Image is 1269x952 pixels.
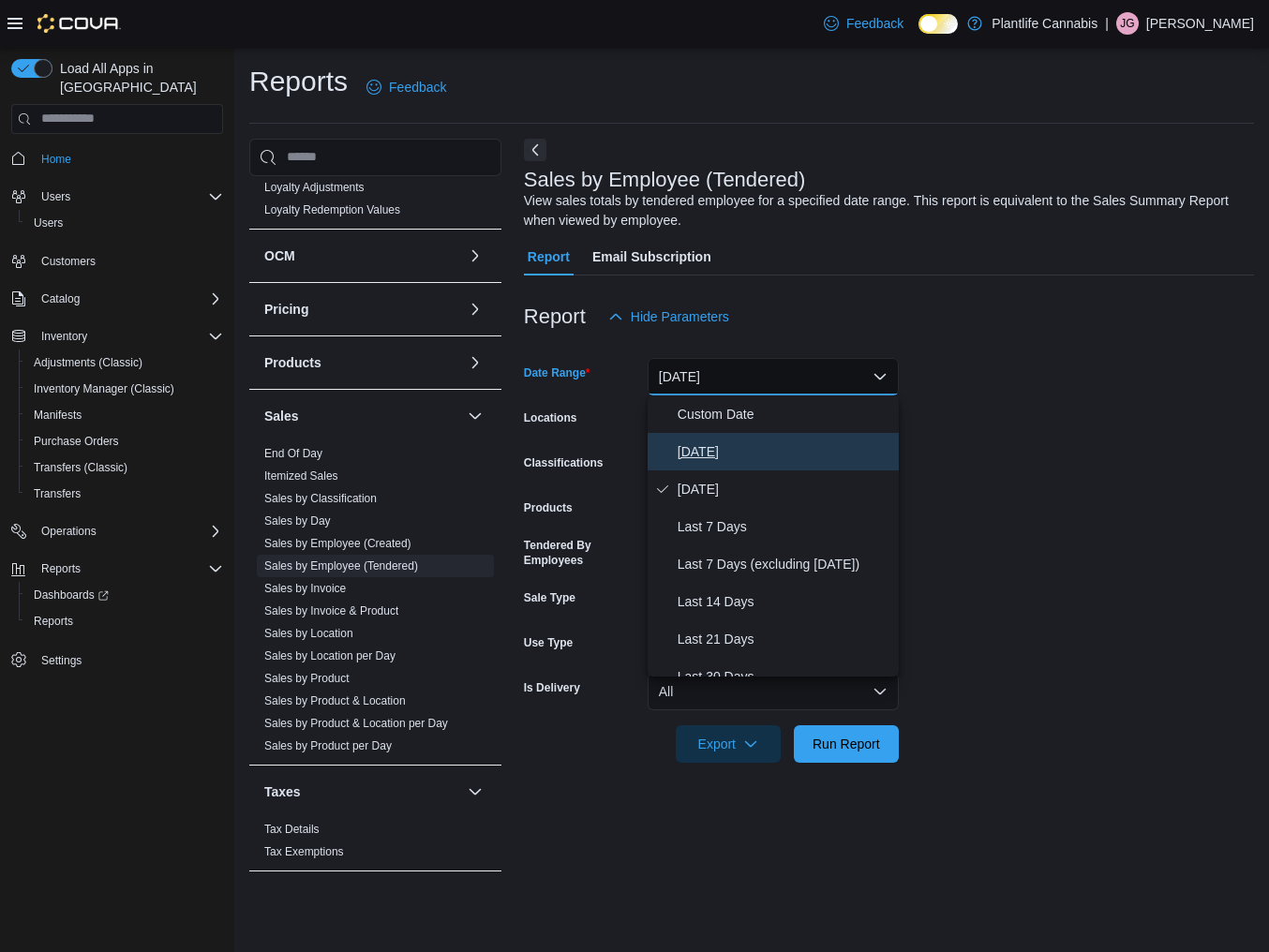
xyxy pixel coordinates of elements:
[264,648,396,663] span: Sales by Location per Day
[4,323,231,350] button: Inventory
[1105,12,1109,35] p: |
[264,407,299,425] h3: Sales
[264,469,338,483] span: Itemized Sales
[34,186,223,208] span: Users
[264,694,406,707] a: Sales by Product & Location
[264,246,460,265] button: OCM
[264,604,398,617] a: Sales by Invoice & Product
[4,286,231,312] button: Catalog
[264,845,344,858] a: Tax Exemptions
[34,288,87,310] button: Catalog
[592,238,711,275] span: Email Subscription
[34,434,119,449] span: Purchase Orders
[34,649,89,672] a: Settings
[26,483,88,505] a: Transfers
[264,671,350,686] span: Sales by Product
[264,823,320,836] a: Tax Details
[4,518,231,544] button: Operations
[264,738,392,753] span: Sales by Product per Day
[601,298,737,335] button: Hide Parameters
[34,558,223,580] span: Reports
[19,481,231,507] button: Transfers
[264,180,365,195] span: Loyalty Adjustments
[264,672,350,685] a: Sales by Product
[26,404,89,426] a: Manifests
[34,558,88,580] button: Reports
[4,646,231,673] button: Settings
[249,442,501,765] div: Sales
[264,492,377,505] a: Sales by Classification
[648,358,899,395] button: [DATE]
[678,553,891,575] span: Last 7 Days (excluding [DATE])
[264,649,396,662] a: Sales by Location per Day
[264,559,418,573] a: Sales by Employee (Tendered)
[26,584,223,606] span: Dashboards
[992,12,1097,35] p: Plantlife Cannabis
[4,184,231,210] button: Users
[41,653,82,668] span: Settings
[26,584,116,606] a: Dashboards
[26,212,70,234] a: Users
[264,603,398,618] span: Sales by Invoice & Product
[26,351,223,374] span: Adjustments (Classic)
[264,491,377,506] span: Sales by Classification
[264,203,400,216] a: Loyalty Redemption Values
[264,537,411,550] a: Sales by Employee (Created)
[34,249,223,273] span: Customers
[524,590,575,605] label: Sale Type
[41,254,96,269] span: Customers
[524,680,580,695] label: Is Delivery
[264,447,322,460] a: End Of Day
[4,556,231,582] button: Reports
[678,403,891,425] span: Custom Date
[813,735,880,753] span: Run Report
[34,147,223,171] span: Home
[34,325,95,348] button: Inventory
[26,610,81,632] a: Reports
[678,440,891,463] span: [DATE]
[389,78,446,97] span: Feedback
[918,34,919,35] span: Dark Mode
[359,68,454,106] a: Feedback
[26,430,127,453] a: Purchase Orders
[264,582,346,595] a: Sales by Invoice
[264,246,295,265] h3: OCM
[648,673,899,710] button: All
[34,614,73,629] span: Reports
[524,538,640,568] label: Tendered By Employees
[676,725,781,763] button: Export
[19,608,231,634] button: Reports
[264,782,460,801] button: Taxes
[41,291,80,306] span: Catalog
[26,430,223,453] span: Purchase Orders
[524,169,806,191] h3: Sales by Employee (Tendered)
[41,561,81,576] span: Reports
[19,428,231,454] button: Purchase Orders
[52,59,223,97] span: Load All Apps in [GEOGRAPHIC_DATA]
[524,139,546,161] button: Next
[264,581,346,596] span: Sales by Invoice
[264,627,353,640] a: Sales by Location
[41,329,87,344] span: Inventory
[41,524,97,539] span: Operations
[26,351,150,374] a: Adjustments (Classic)
[34,148,79,171] a: Home
[264,446,322,461] span: End Of Day
[41,152,71,167] span: Home
[34,355,142,370] span: Adjustments (Classic)
[264,782,301,801] h3: Taxes
[1116,12,1139,35] div: Julia Gregoire
[678,478,891,500] span: [DATE]
[26,456,223,479] span: Transfers (Classic)
[524,191,1245,231] div: View sales totals by tendered employee for a specified date range. This report is equivalent to t...
[34,520,223,543] span: Operations
[678,515,891,538] span: Last 7 Days
[26,378,182,400] a: Inventory Manager (Classic)
[464,298,486,320] button: Pricing
[264,300,308,319] h3: Pricing
[249,818,501,870] div: Taxes
[264,844,344,859] span: Tax Exemptions
[4,145,231,172] button: Home
[524,410,577,425] label: Locations
[264,739,392,752] a: Sales by Product per Day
